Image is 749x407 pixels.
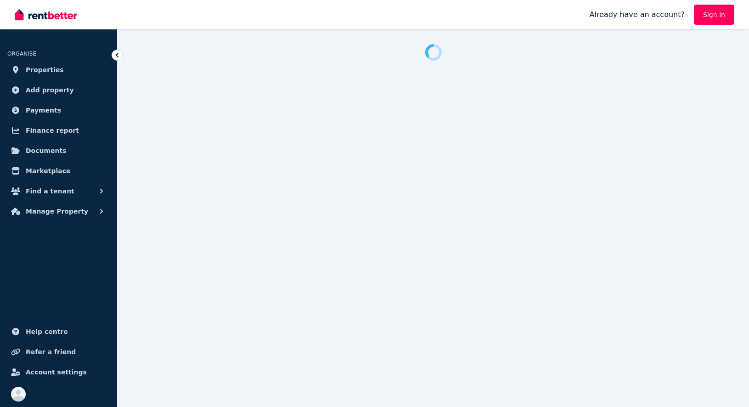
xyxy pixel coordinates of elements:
span: Marketplace [26,165,70,176]
a: Add property [7,81,110,99]
span: Find a tenant [26,186,74,197]
span: Already have an account? [589,9,685,20]
a: Properties [7,61,110,79]
span: Finance report [26,125,79,136]
a: Refer a friend [7,343,110,361]
a: Payments [7,101,110,119]
button: Find a tenant [7,182,110,200]
a: Help centre [7,322,110,341]
a: Sign In [694,5,734,25]
a: Finance report [7,121,110,140]
span: Properties [26,64,64,75]
a: Marketplace [7,162,110,180]
span: Add property [26,85,74,96]
span: Refer a friend [26,346,76,357]
span: Documents [26,145,67,156]
button: Manage Property [7,202,110,220]
span: Help centre [26,326,68,337]
span: Payments [26,105,61,116]
span: ORGANISE [7,51,36,57]
img: RentBetter [15,8,77,22]
span: Account settings [26,367,87,378]
span: Manage Property [26,206,88,217]
a: Account settings [7,363,110,381]
a: Documents [7,141,110,160]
